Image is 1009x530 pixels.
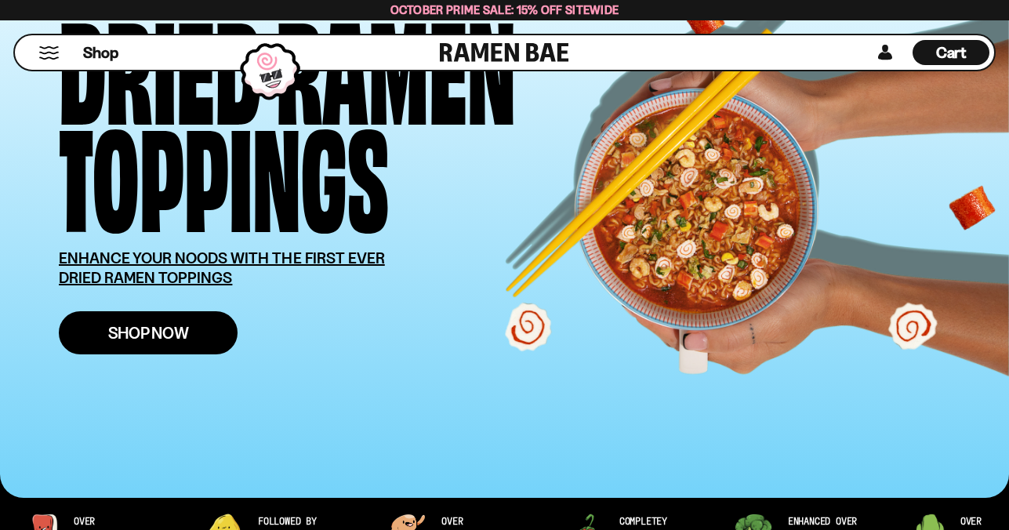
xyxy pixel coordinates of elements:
[913,35,989,70] div: Cart
[390,2,619,17] span: October Prime Sale: 15% off Sitewide
[276,10,516,118] div: Ramen
[83,40,118,65] a: Shop
[59,118,389,225] div: Toppings
[38,46,60,60] button: Mobile Menu Trigger
[83,42,118,64] span: Shop
[59,249,385,287] u: ENHANCE YOUR NOODS WITH THE FIRST EVER DRIED RAMEN TOPPINGS
[59,311,238,354] a: Shop Now
[108,325,189,341] span: Shop Now
[936,43,967,62] span: Cart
